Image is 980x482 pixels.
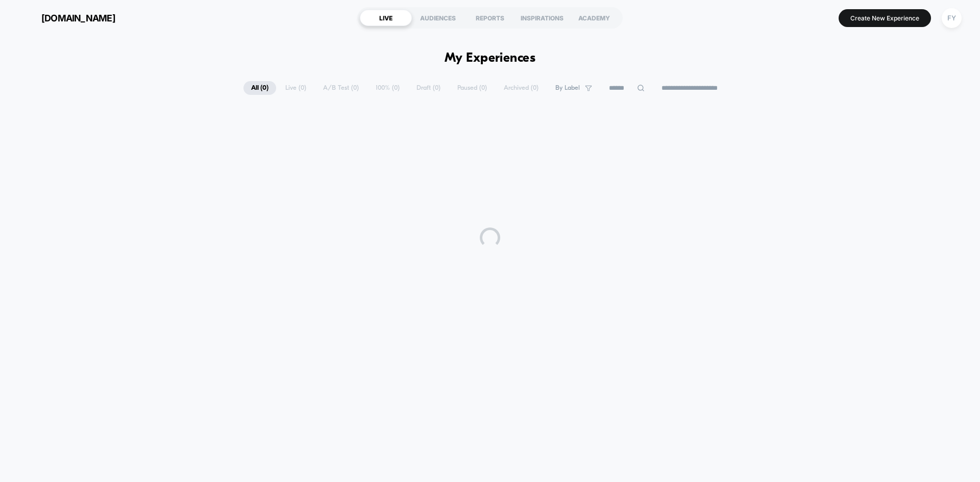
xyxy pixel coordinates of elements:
span: [DOMAIN_NAME] [41,13,115,23]
span: All ( 0 ) [243,81,276,95]
div: INSPIRATIONS [516,10,568,26]
button: Create New Experience [839,9,931,27]
div: LIVE [360,10,412,26]
button: [DOMAIN_NAME] [15,10,118,26]
span: By Label [555,84,580,92]
button: FY [939,8,965,29]
div: AUDIENCES [412,10,464,26]
div: FY [942,8,962,28]
div: REPORTS [464,10,516,26]
h1: My Experiences [445,51,536,66]
div: ACADEMY [568,10,620,26]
